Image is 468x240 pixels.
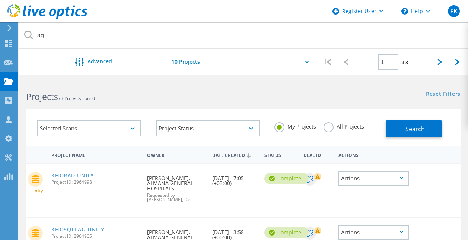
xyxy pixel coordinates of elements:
span: Project ID: 2964998 [51,180,140,184]
span: FK [450,8,457,14]
span: Requested by [PERSON_NAME], Dell [147,193,205,202]
span: of 8 [400,59,408,66]
span: Advanced [87,59,112,64]
div: Actions [335,148,413,161]
div: Selected Scans [37,120,141,136]
div: Owner [143,148,208,161]
div: Complete [264,173,309,184]
span: Search [405,125,425,133]
span: Project ID: 2964965 [51,234,140,239]
div: | [449,49,468,75]
label: All Projects [324,122,364,129]
span: Unity [31,189,43,193]
div: Status [261,148,300,161]
div: Project Name [48,148,143,161]
div: Complete [264,227,309,238]
svg: \n [401,8,408,15]
a: KHOSQLLAG-UNITY [51,227,104,232]
div: | [318,49,337,75]
div: [PERSON_NAME], ALMANA GENERAL HOSPITALS [143,164,208,209]
button: Search [386,120,442,137]
a: Reset Filters [426,91,461,98]
a: KHORAD-UNITY [51,173,93,178]
div: Date Created [208,148,261,162]
b: Projects [26,91,58,102]
a: Live Optics Dashboard [7,16,87,21]
div: Actions [338,225,409,240]
label: My Projects [274,122,316,129]
div: Project Status [156,120,260,136]
div: Actions [338,171,409,186]
span: 73 Projects Found [58,95,95,101]
div: [DATE] 17:05 (+03:00) [208,164,261,193]
div: Deal Id [300,148,334,161]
